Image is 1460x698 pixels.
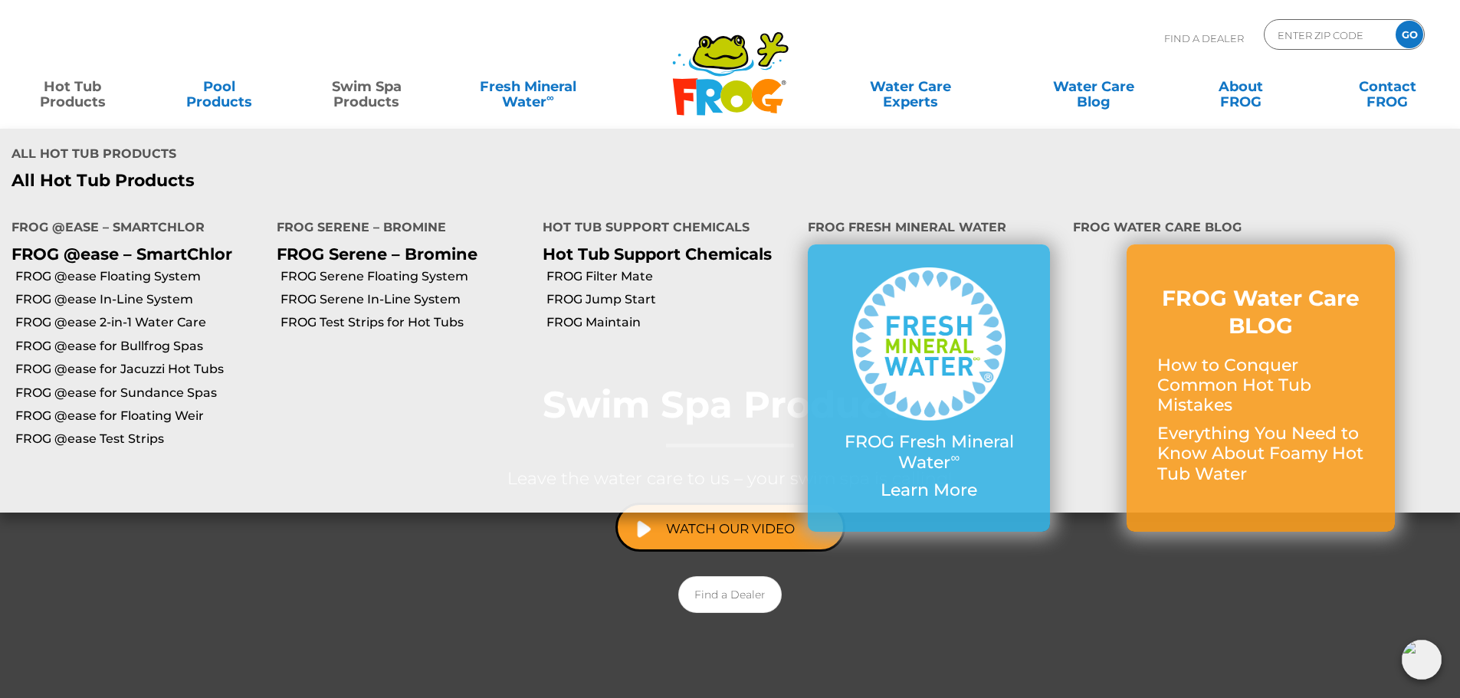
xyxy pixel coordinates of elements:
a: FROG Fresh Mineral Water∞ Learn More [838,267,1019,508]
p: Learn More [838,480,1019,500]
a: AboutFROG [1183,71,1298,102]
a: FROG @ease Floating System [15,268,265,285]
a: FROG @ease Test Strips [15,431,265,447]
p: Hot Tub Support Chemicals [543,244,785,264]
h4: FROG Water Care Blog [1073,214,1449,244]
a: ContactFROG [1330,71,1445,102]
a: Find a Dealer [678,576,782,613]
a: All Hot Tub Products [11,171,719,191]
a: Swim SpaProducts [310,71,424,102]
a: Fresh MineralWater∞ [456,71,599,102]
sup: ∞ [950,450,960,465]
h4: FROG @ease – SmartChlor [11,214,254,244]
a: FROG Jump Start [546,291,796,308]
a: FROG Serene Floating System [281,268,530,285]
a: FROG @ease In-Line System [15,291,265,308]
h4: Hot Tub Support Chemicals [543,214,785,244]
a: Water CareExperts [818,71,1003,102]
p: How to Conquer Common Hot Tub Mistakes [1157,356,1364,416]
p: FROG Serene – Bromine [277,244,519,264]
a: FROG Serene In-Line System [281,291,530,308]
p: FROG Fresh Mineral Water [838,432,1019,473]
a: FROG @ease for Floating Weir [15,408,265,424]
a: FROG @ease for Jacuzzi Hot Tubs [15,361,265,378]
h4: All Hot Tub Products [11,140,719,171]
p: Find A Dealer [1164,19,1244,57]
p: FROG @ease – SmartChlor [11,244,254,264]
a: Water CareBlog [1036,71,1150,102]
input: Zip Code Form [1276,24,1380,46]
a: FROG @ease for Sundance Spas [15,385,265,401]
p: Everything You Need to Know About Foamy Hot Tub Water [1157,424,1364,484]
h3: FROG Water Care BLOG [1157,284,1364,340]
h4: FROG Fresh Mineral Water [808,214,1050,244]
sup: ∞ [546,91,554,103]
a: PoolProducts [162,71,277,102]
a: FROG @ease for Bullfrog Spas [15,338,265,355]
a: FROG Water Care BLOG How to Conquer Common Hot Tub Mistakes Everything You Need to Know About Foa... [1157,284,1364,492]
a: FROG Filter Mate [546,268,796,285]
h4: FROG Serene – Bromine [277,214,519,244]
a: Hot TubProducts [15,71,130,102]
input: GO [1396,21,1423,48]
a: FROG @ease 2-in-1 Water Care [15,314,265,331]
img: openIcon [1402,640,1442,680]
a: FROG Maintain [546,314,796,331]
a: Watch Our Video [615,503,845,552]
a: FROG Test Strips for Hot Tubs [281,314,530,331]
